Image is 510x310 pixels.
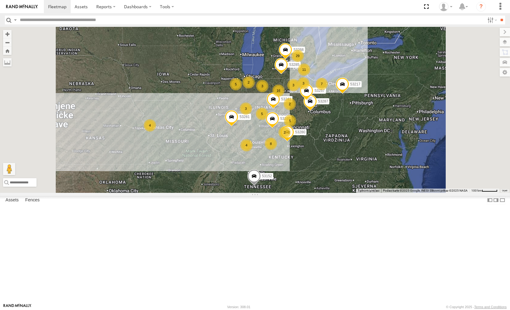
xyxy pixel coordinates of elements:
div: 2 [284,98,296,110]
div: 16 [272,85,285,97]
label: Search Filter Options [485,16,498,24]
span: 53216 [280,117,290,121]
span: 53152 [262,174,272,178]
img: rand-logo.svg [6,5,38,9]
label: Dock Summary Table to the Right [493,196,499,205]
label: Hide Summary Table [499,196,505,205]
label: Assets [2,196,22,205]
span: 100 km [471,189,482,192]
div: 5 [284,115,296,127]
div: 11 [298,63,310,76]
div: 5 [256,108,268,120]
div: 5 [230,78,242,90]
div: 2 [243,76,255,88]
div: 3 [297,77,310,89]
div: 2 [278,126,291,139]
button: Zoom in [3,30,12,38]
a: Terms and Conditions [474,305,507,309]
span: 53285 [289,63,299,67]
label: Search Query [13,16,18,24]
span: 53241 [281,97,291,101]
div: 4 [240,139,253,151]
label: Map Settings [500,68,510,77]
span: 53281 [239,115,250,119]
label: Fences [22,196,43,205]
span: 53287 [318,99,328,103]
button: Tipkovni prečaci [358,189,379,193]
button: Zoom Home [3,47,12,55]
span: 53217 [350,82,360,86]
button: Mjerilo karte: 100 km naprema 48 piksela [469,189,499,193]
div: 8 [265,138,277,150]
a: Visit our Website [3,304,31,310]
span: 53268 [293,48,303,52]
div: 29 [292,50,304,62]
span: 53280 [295,130,305,134]
div: 4 [144,119,156,132]
button: Zoom out [3,38,12,47]
label: Dock Summary Table to the Left [487,196,493,205]
div: 7 [316,78,328,90]
div: 3 [256,80,268,92]
a: Uvjeti (otvara se u novoj kartici) [502,189,507,192]
button: Povucite Pegmana na kartu da biste otvorili Street View [3,163,15,175]
div: 3 [287,79,299,91]
span: Podaci karte ©2025 Google, INEGI Slikovni prikaz ©2025 NASA [383,189,468,192]
i: ? [476,2,486,12]
label: Measure [3,58,12,67]
div: Version: 308.01 [227,305,250,309]
div: 3 [240,103,252,115]
div: Miky Transport [437,2,455,11]
div: © Copyright 2025 - [446,305,507,309]
span: 53257 [314,88,324,92]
